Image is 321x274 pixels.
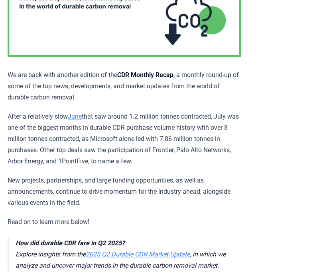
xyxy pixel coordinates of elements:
[8,216,241,228] p: Read on to learn more below!
[8,175,241,208] p: New projects, partnerships, and large funding opportunities, as well as announcements, continue t...
[86,250,190,258] a: 2025 Q2 Durable CDR Market Update
[8,69,241,103] p: We are back with another edition of the , a monthly round-up of some of the top news, development...
[117,71,173,79] strong: CDR Monthly Recap
[16,239,226,269] em: Explore insights from the , in which we analyze and uncover major trends in the durable carbon re...
[68,113,82,120] a: June
[8,111,241,167] p: After a relatively slow that saw around 1.2 million tonnes contracted, July was one of the bigges...
[16,239,125,247] strong: How did durable CDR fare in Q2 2025?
